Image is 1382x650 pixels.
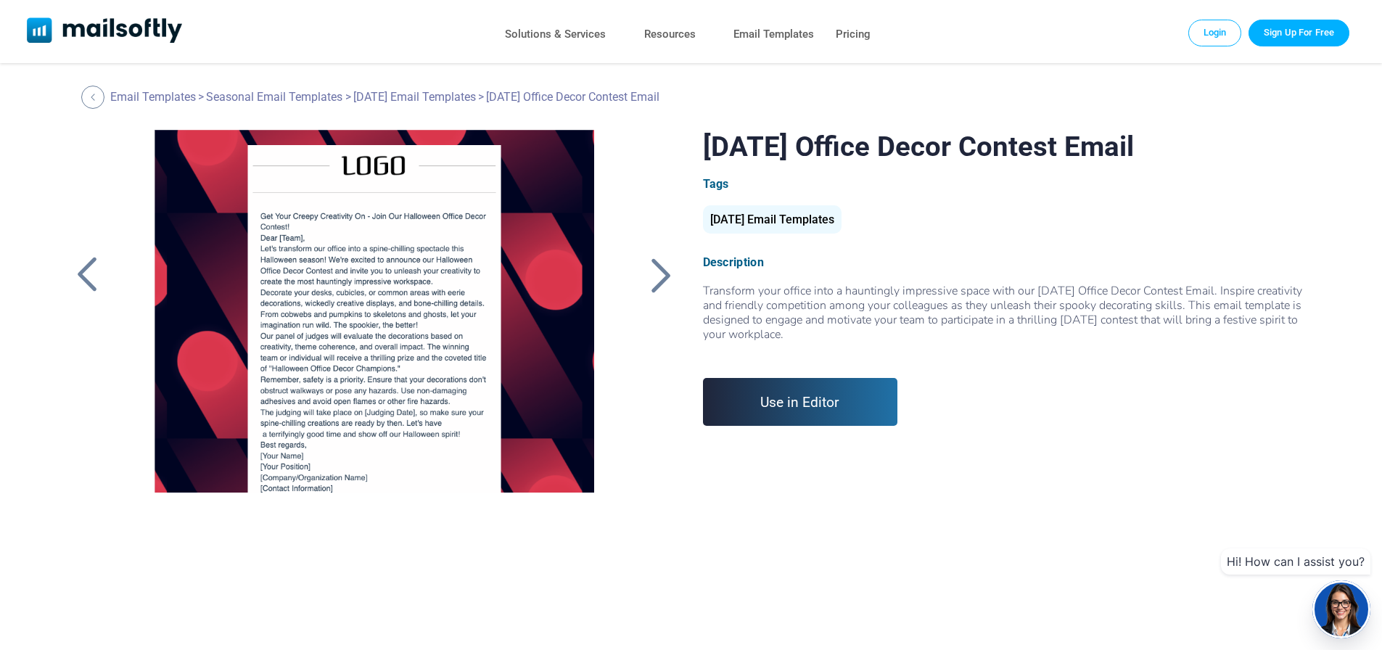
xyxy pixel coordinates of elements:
a: Back [81,86,108,109]
div: Description [703,255,1313,269]
div: Transform your office into a hauntingly impressive space with our [DATE] Office Decor Contest Ema... [703,284,1313,356]
div: Hi! How can I assist you? [1221,548,1370,575]
a: Pricing [836,24,871,45]
div: [DATE] Email Templates [703,205,842,234]
a: [DATE] Email Templates [703,218,842,225]
a: Email Templates [733,24,814,45]
a: Mailsoftly [27,17,183,46]
a: Halloween Office Decor Contest Email [130,130,618,493]
a: Back [643,256,680,294]
div: Tags [703,177,1313,191]
a: Trial [1249,20,1349,46]
a: Solutions & Services [505,24,606,45]
a: Email Templates [110,90,196,104]
a: Resources [644,24,696,45]
a: Seasonal Email Templates [206,90,342,104]
h1: [DATE] Office Decor Contest Email [703,130,1313,162]
a: Back [69,256,105,294]
a: Login [1188,20,1242,46]
a: Use in Editor [703,378,898,426]
a: [DATE] Email Templates [353,90,476,104]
